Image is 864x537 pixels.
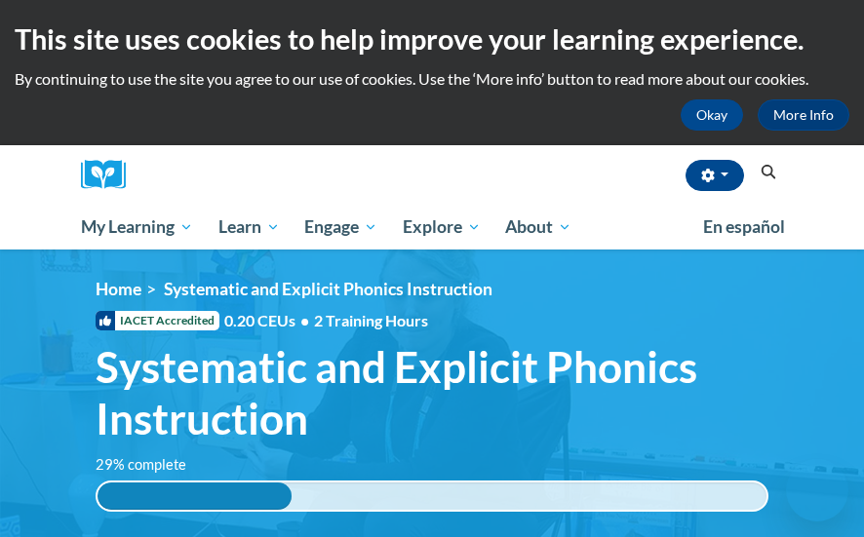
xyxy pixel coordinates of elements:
span: Explore [403,215,481,239]
a: Explore [390,205,493,249]
a: Home [96,279,141,299]
a: More Info [758,99,849,131]
span: IACET Accredited [96,311,219,330]
span: About [505,215,571,239]
button: Okay [681,99,743,131]
span: En español [703,216,785,237]
span: 2 Training Hours [314,311,428,329]
h2: This site uses cookies to help improve your learning experience. [15,19,849,58]
button: Account Settings [686,160,744,191]
iframe: Button to launch messaging window [786,459,848,521]
span: My Learning [81,215,193,239]
p: By continuing to use the site you agree to our use of cookies. Use the ‘More info’ button to read... [15,68,849,90]
div: Main menu [66,205,798,249]
span: Systematic and Explicit Phonics Instruction [96,341,768,444]
a: Engage [292,205,390,249]
a: Learn [206,205,293,249]
button: Search [754,161,783,184]
a: Cox Campus [81,160,139,190]
div: 29% complete [98,482,292,510]
span: Systematic and Explicit Phonics Instruction [164,279,492,299]
label: 29% complete [96,454,208,476]
a: My Learning [68,205,206,249]
span: Engage [304,215,377,239]
span: 0.20 CEUs [224,310,314,331]
img: Logo brand [81,160,139,190]
a: En español [690,207,798,248]
a: About [493,205,585,249]
span: Learn [218,215,280,239]
span: • [300,311,309,329]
